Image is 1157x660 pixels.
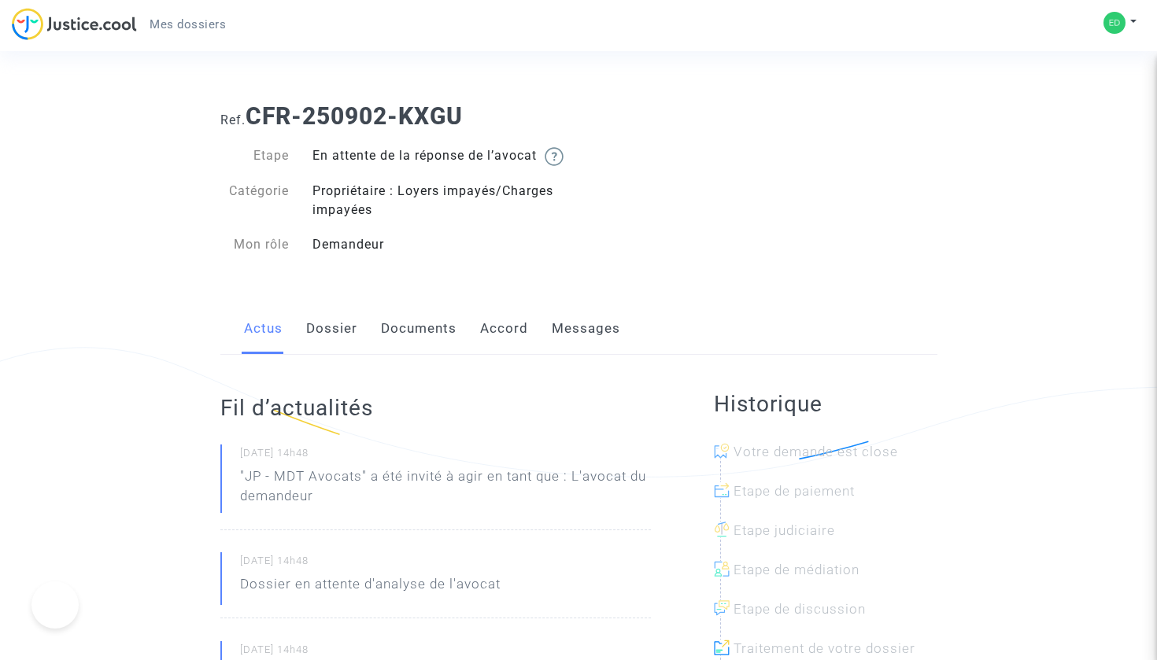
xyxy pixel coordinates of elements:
[220,394,651,422] h2: Fil d’actualités
[240,466,651,514] p: "JP - MDT Avocats" a été invité à agir en tant que : L'avocat du demandeur
[381,303,457,355] a: Documents
[301,235,578,254] div: Demandeur
[220,112,246,127] span: Ref.
[240,554,651,574] small: [DATE] 14h48
[244,303,283,355] a: Actus
[301,146,578,166] div: En attente de la réponse de l’avocat
[552,303,620,355] a: Messages
[240,446,651,466] small: [DATE] 14h48
[31,581,79,629] iframe: Help Scout Beacon - Open
[734,444,898,459] span: Votre demande est close
[209,146,301,166] div: Etape
[12,8,137,40] img: jc-logo.svg
[246,102,463,130] b: CFR-250902-KXGU
[137,13,238,36] a: Mes dossiers
[1103,12,1126,34] img: 864747be96bc1036b08db1d8462fa561
[301,182,578,219] div: Propriétaire : Loyers impayés/Charges impayées
[714,390,937,418] h2: Historique
[150,17,226,31] span: Mes dossiers
[306,303,357,355] a: Dossier
[480,303,528,355] a: Accord
[209,235,301,254] div: Mon rôle
[209,182,301,219] div: Catégorie
[240,574,501,602] p: Dossier en attente d'analyse de l'avocat
[545,147,564,166] img: help.svg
